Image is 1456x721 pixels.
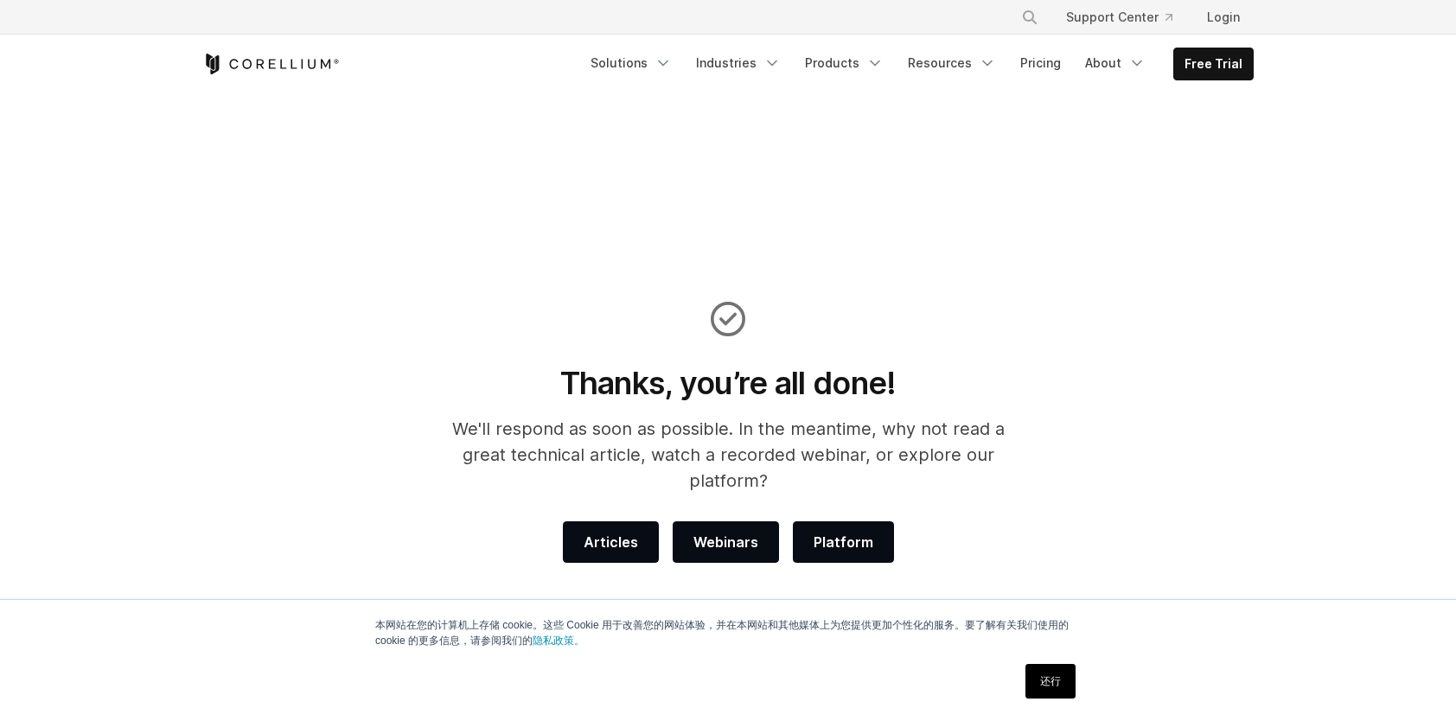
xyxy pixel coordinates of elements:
[693,532,758,552] span: Webinars
[563,521,659,563] a: Articles
[1010,48,1071,79] a: Pricing
[1066,9,1159,26] font: Support Center
[1085,54,1121,72] font: About
[429,416,1028,494] p: We'll respond as soon as possible. In the meantime, why not read a great technical article, watch...
[805,54,859,72] font: Products
[429,364,1028,402] h1: Thanks, you’re all done!
[793,521,894,563] a: Platform
[696,54,757,72] font: Industries
[673,521,779,563] a: Webinars
[1174,48,1253,80] a: Free Trial
[814,532,873,552] span: Platform
[375,617,1081,648] p: 本网站在您的计算机上存储 cookie。这些 Cookie 用于改善您的网站体验，并在本网站和其他媒体上为您提供更加个性化的服务。要了解有关我们使用的 cookie 的更多信息，请参阅我们的
[1025,664,1076,699] a: 还行
[584,532,638,552] span: Articles
[1193,2,1254,33] a: Login
[908,54,972,72] font: Resources
[1014,2,1045,33] button: Search
[202,54,340,74] a: Corellium Home
[533,635,584,647] a: 隐私政策。
[591,54,648,72] font: Solutions
[580,48,1254,80] div: Navigation Menu
[1000,2,1254,33] div: Navigation Menu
